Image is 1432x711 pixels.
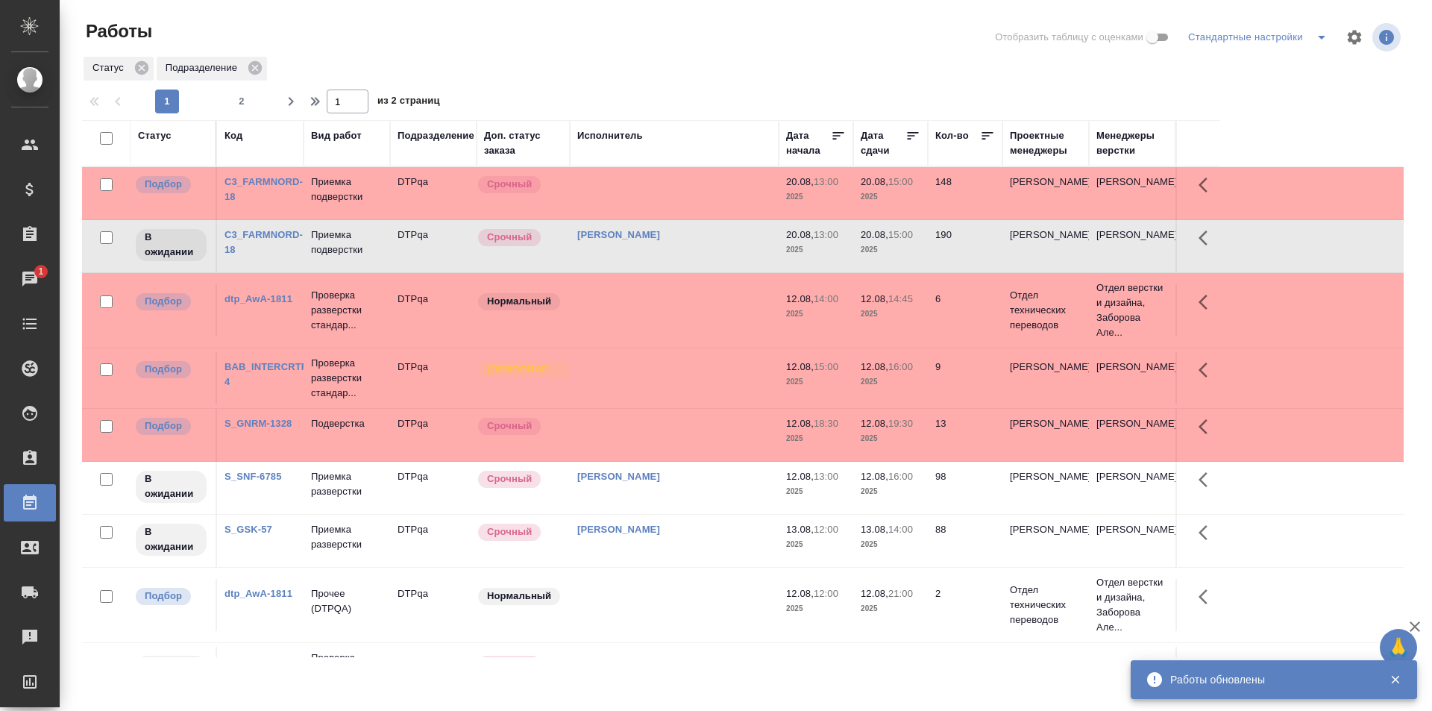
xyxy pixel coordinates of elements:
[1096,575,1168,635] p: Отдел верстки и дизайна, Заборова Але...
[311,586,383,616] p: Прочее (DTPQA)
[390,284,477,336] td: DTPqa
[157,57,267,81] div: Подразделение
[1096,228,1168,242] p: [PERSON_NAME]
[786,242,846,257] p: 2025
[861,656,888,667] p: 12.08,
[1372,23,1404,51] span: Посмотреть информацию
[577,229,660,240] a: [PERSON_NAME]
[487,230,532,245] p: Срочный
[390,515,477,567] td: DTPqa
[145,230,198,260] p: В ожидании
[1190,579,1225,615] button: Здесь прячутся важные кнопки
[1386,632,1411,663] span: 🙏
[487,472,532,486] p: Срочный
[311,356,383,401] p: Проверка разверстки стандар...
[390,352,477,404] td: DTPqa
[1096,654,1168,669] p: [PERSON_NAME]
[487,524,532,539] p: Срочный
[1190,409,1225,445] button: Здесь прячутся важные кнопки
[1096,416,1168,431] p: [PERSON_NAME]
[134,469,208,504] div: Исполнитель назначен, приступать к работе пока рано
[861,375,920,389] p: 2025
[1190,515,1225,551] button: Здесь прячутся важные кнопки
[134,522,208,557] div: Исполнитель назначен, приступать к работе пока рано
[928,515,1002,567] td: 88
[861,361,888,372] p: 12.08,
[1190,462,1225,498] button: Здесь прячутся важные кнопки
[224,128,242,143] div: Код
[888,361,913,372] p: 16:00
[1190,284,1225,320] button: Здесь прячутся важные кнопки
[1190,220,1225,256] button: Здесь прячутся важные кнопки
[166,60,242,75] p: Подразделение
[786,229,814,240] p: 20.08,
[861,537,920,552] p: 2025
[786,524,814,535] p: 13.08,
[814,656,838,667] p: 10:00
[484,128,562,158] div: Доп. статус заказа
[134,654,208,689] div: Исполнитель назначен, приступать к работе пока рано
[861,524,888,535] p: 13.08,
[861,307,920,322] p: 2025
[786,537,846,552] p: 2025
[1337,19,1372,55] span: Настроить таблицу
[928,462,1002,514] td: 98
[861,588,888,599] p: 12.08,
[814,588,838,599] p: 12:00
[224,588,292,599] a: dtp_AwA-1811
[134,586,208,607] div: Можно подбирать исполнителей
[814,524,838,535] p: 12:00
[145,657,198,686] p: В ожидании
[814,361,838,372] p: 15:00
[888,229,913,240] p: 15:00
[487,362,562,377] p: [DEMOGRAPHIC_DATA]
[1096,281,1168,340] p: Отдел верстки и дизайна, Заборова Але...
[138,128,172,143] div: Статус
[1096,175,1168,190] p: [PERSON_NAME]
[145,362,182,377] p: Подбор
[814,293,838,304] p: 14:00
[1002,220,1089,272] td: [PERSON_NAME]
[390,462,477,514] td: DTPqa
[786,471,814,482] p: 12.08,
[928,579,1002,631] td: 2
[786,431,846,446] p: 2025
[134,292,208,312] div: Можно подбирать исполнителей
[398,128,474,143] div: Подразделение
[861,190,920,204] p: 2025
[145,524,198,554] p: В ожидании
[786,484,846,499] p: 2025
[224,293,292,304] a: dtp_AwA-1811
[224,471,282,482] a: S_SNF-6785
[1002,462,1089,514] td: [PERSON_NAME]
[390,579,477,631] td: DTPqa
[888,176,913,187] p: 15:00
[1190,167,1225,203] button: Здесь прячутся важные кнопки
[888,588,913,599] p: 21:00
[224,229,303,255] a: C3_FARMNORD-18
[487,294,551,309] p: Нормальный
[888,418,913,429] p: 19:30
[134,360,208,380] div: Можно подбирать исполнителей
[224,176,303,202] a: C3_FARMNORD-18
[928,167,1002,219] td: 148
[814,229,838,240] p: 13:00
[861,242,920,257] p: 2025
[145,177,182,192] p: Подбор
[1190,647,1225,683] button: Здесь прячутся важные кнопки
[1096,469,1168,484] p: [PERSON_NAME]
[786,293,814,304] p: 12.08,
[1190,352,1225,388] button: Здесь прячутся важные кнопки
[29,264,52,279] span: 1
[1002,352,1089,404] td: [PERSON_NAME]
[390,220,477,272] td: DTPqa
[311,651,383,695] p: Проверка разверстки расшире...
[1096,360,1168,375] p: [PERSON_NAME]
[861,601,920,616] p: 2025
[1002,281,1089,340] td: Отдел технических переводов
[1010,128,1081,158] div: Проектные менеджеры
[935,128,969,143] div: Кол-во
[1380,629,1417,666] button: 🙏
[786,176,814,187] p: 20.08,
[888,471,913,482] p: 16:00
